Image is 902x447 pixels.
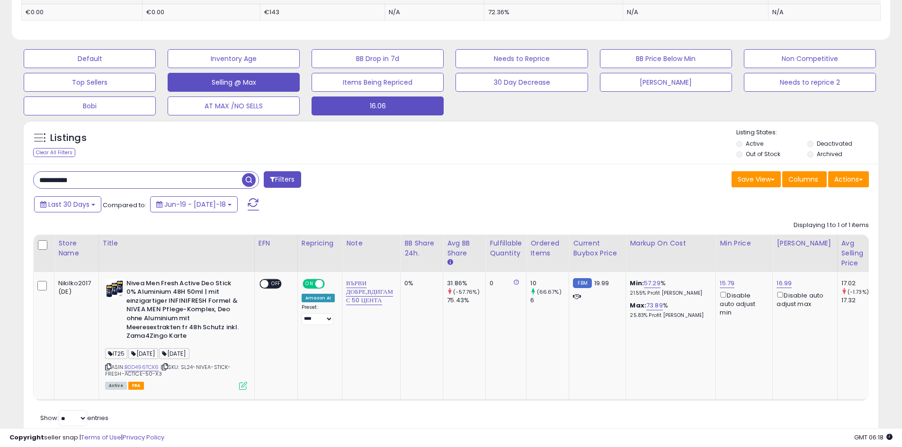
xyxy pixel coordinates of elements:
td: N/A [768,4,880,21]
div: Disable auto adjust min [720,290,765,317]
div: 0% [404,279,436,288]
a: Privacy Policy [123,433,164,442]
p: 25.83% Profit [PERSON_NAME] [630,312,708,319]
div: Preset: [302,304,335,325]
span: [DATE] [128,348,158,359]
div: Title [103,238,250,248]
small: FBM [573,278,591,288]
span: | SKU: SL24-NIVEA-STICK-FRESH-ACTICE-50-X3 [105,363,231,377]
label: Deactivated [817,140,852,148]
button: Needs to reprice 2 [744,73,876,92]
label: Archived [817,150,842,158]
div: Note [346,238,396,248]
button: AT MAX /NO SELLS [168,96,300,115]
b: Max: [630,301,646,310]
div: 75.43% [447,296,485,305]
button: [PERSON_NAME] [600,73,732,92]
button: Actions [828,171,869,187]
p: Listing States: [736,128,878,137]
span: Last 30 Days [48,200,89,209]
div: Nikilko2017 (DE) [58,279,91,296]
small: (-57.76%) [453,288,479,296]
span: Columns [788,175,818,184]
button: Jun-19 - [DATE]-18 [150,196,238,212]
h5: Listings [50,131,87,145]
td: €143 [260,4,385,21]
div: Markup on Cost [630,238,712,248]
b: Min: [630,279,644,288]
th: The percentage added to the cost of goods (COGS) that forms the calculator for Min & Max prices. [626,235,716,272]
td: N/A [623,4,768,21]
button: Top Sellers [24,73,156,92]
a: 15.79 [720,279,734,288]
span: Show: entries [40,413,108,422]
div: EFN [259,238,294,248]
button: Filters [264,171,301,188]
b: Nivea Men Fresh Active Deo Stick 0% Aluminium 48H 50ml | mit einzigartiger INFINIFRESH Formel & N... [126,279,241,343]
div: Repricing [302,238,338,248]
button: Needs to Reprice [455,49,588,68]
div: BB Share 24h. [404,238,439,258]
button: Default [24,49,156,68]
div: 0 [490,279,519,288]
span: 19.99 [594,279,609,288]
button: BB Price Below Min [600,49,732,68]
div: ASIN: [105,279,247,389]
div: seller snap | | [9,433,164,442]
p: 21.55% Profit [PERSON_NAME] [630,290,708,297]
div: Avg BB Share [447,238,482,258]
a: ВЪРВИ ДОБРЕ,ВДИГАМ С 50 ЦЕНТА [346,279,393,305]
button: Inventory Age [168,49,300,68]
span: IT25 [105,348,128,359]
div: Disable auto adjust max [777,290,830,308]
td: €0.00 [22,4,143,21]
div: 6 [530,296,569,305]
button: Non Competitive [744,49,876,68]
div: Fulfillable Quantity [490,238,522,258]
button: Save View [732,171,781,187]
img: 41fQOPmatIL._SL40_.jpg [105,279,124,298]
span: Jun-19 - [DATE]-18 [164,200,226,209]
div: Current Buybox Price [573,238,622,258]
div: 10 [530,279,569,288]
span: OFF [323,280,338,288]
div: Store Name [58,238,95,258]
button: Selling @ Max [168,73,300,92]
td: 72.36% [484,4,623,21]
div: 17.02 [841,279,880,288]
span: 2025-08-18 06:18 GMT [854,433,893,442]
span: OFF [268,280,284,288]
a: 16.99 [777,279,792,288]
span: ON [304,280,315,288]
strong: Copyright [9,433,44,442]
button: 30 Day Decrease [455,73,588,92]
button: Items Being Repriced [312,73,444,92]
td: €0.00 [142,4,260,21]
small: (-1.73%) [848,288,869,296]
button: Last 30 Days [34,196,101,212]
label: Out of Stock [746,150,780,158]
div: Ordered Items [530,238,565,258]
button: Bobi [24,96,156,115]
div: Amazon AI [302,294,335,302]
a: 73.89 [646,301,663,310]
div: % [630,301,708,319]
button: Columns [782,171,827,187]
button: BB Drop in 7d [312,49,444,68]
div: [PERSON_NAME] [777,238,833,248]
div: % [630,279,708,297]
td: N/A [385,4,484,21]
div: Avg Selling Price [841,238,876,268]
small: Avg BB Share. [447,258,453,267]
small: (66.67%) [537,288,562,296]
a: 57.29 [644,279,661,288]
div: Displaying 1 to 1 of 1 items [794,221,869,230]
span: All listings currently available for purchase on Amazon [105,382,127,390]
div: Min Price [720,238,768,248]
span: [DATE] [159,348,189,359]
div: Clear All Filters [33,148,75,157]
div: 31.86% [447,279,485,288]
button: 16.06 [312,96,444,115]
label: Active [746,140,763,148]
span: FBA [128,382,144,390]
